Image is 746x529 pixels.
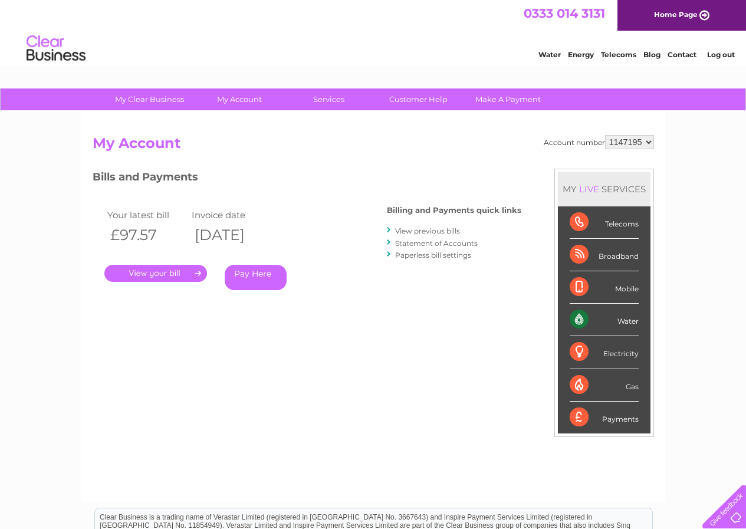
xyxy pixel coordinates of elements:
div: MY SERVICES [558,172,650,206]
div: Broadband [570,239,639,271]
div: Clear Business is a trading name of Verastar Limited (registered in [GEOGRAPHIC_DATA] No. 3667643... [95,6,652,57]
div: Gas [570,369,639,402]
div: Electricity [570,336,639,369]
a: Contact [668,50,696,59]
a: Telecoms [601,50,636,59]
a: Services [280,88,377,110]
a: Energy [568,50,594,59]
div: Water [570,304,639,336]
td: Your latest bill [104,207,189,223]
div: Account number [544,135,654,149]
a: Customer Help [370,88,467,110]
a: Statement of Accounts [395,239,478,248]
h2: My Account [93,135,654,157]
a: Water [538,50,561,59]
a: 0333 014 3131 [524,6,605,21]
a: My Clear Business [101,88,198,110]
th: £97.57 [104,223,189,247]
a: Pay Here [225,265,287,290]
div: LIVE [577,183,602,195]
a: . [104,265,207,282]
a: Make A Payment [459,88,557,110]
img: logo.png [26,31,86,67]
div: Telecoms [570,206,639,239]
a: My Account [190,88,288,110]
h3: Bills and Payments [93,169,521,189]
a: Paperless bill settings [395,251,471,259]
td: Invoice date [189,207,274,223]
div: Mobile [570,271,639,304]
a: View previous bills [395,226,460,235]
h4: Billing and Payments quick links [387,206,521,215]
th: [DATE] [189,223,274,247]
a: Blog [643,50,660,59]
a: Log out [707,50,735,59]
div: Payments [570,402,639,433]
